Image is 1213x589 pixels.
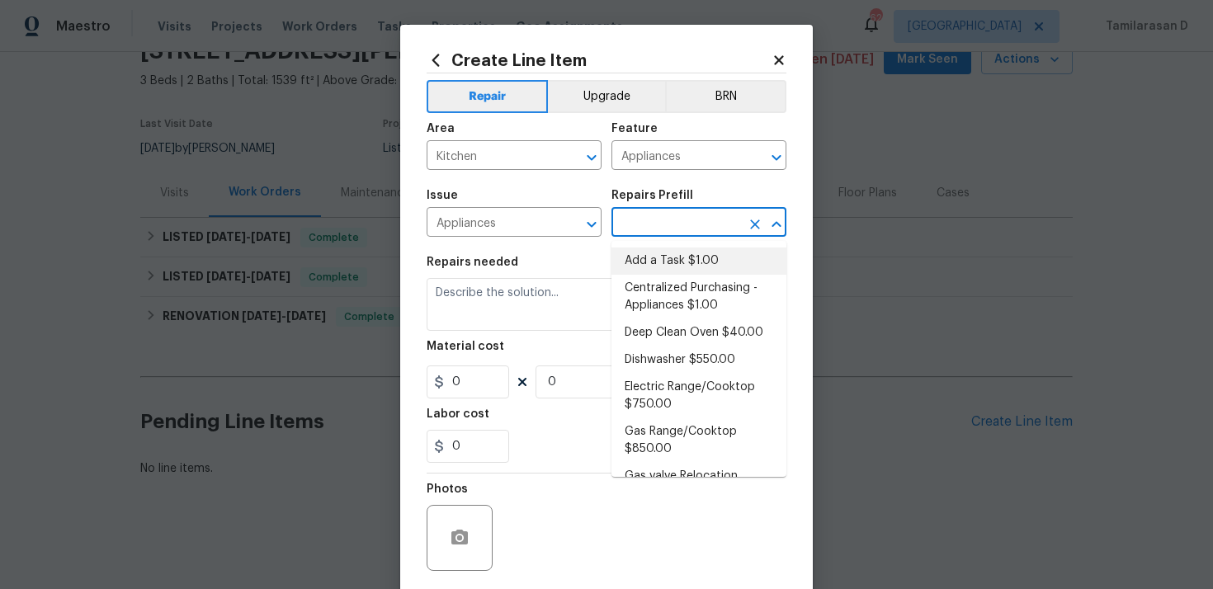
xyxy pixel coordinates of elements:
h5: Area [427,123,455,134]
h5: Photos [427,483,468,495]
button: Close [765,213,788,236]
button: Repair [427,80,548,113]
button: Clear [743,213,767,236]
button: Open [765,146,788,169]
button: Open [580,146,603,169]
h5: Repairs Prefill [611,190,693,201]
h2: Create Line Item [427,51,772,69]
h5: Feature [611,123,658,134]
li: Deep Clean Oven $40.00 [611,319,786,346]
li: Dishwasher $550.00 [611,346,786,374]
li: Gas valve Relocation $225.00 [611,463,786,507]
button: Open [580,213,603,236]
button: Upgrade [548,80,666,113]
li: Gas Range/Cooktop $850.00 [611,418,786,463]
li: Add a Task $1.00 [611,247,786,275]
h5: Issue [427,190,458,201]
h5: Material cost [427,341,504,352]
h5: Labor cost [427,408,489,420]
h5: Repairs needed [427,257,518,268]
button: BRN [665,80,786,113]
li: Centralized Purchasing - Appliances $1.00 [611,275,786,319]
li: Electric Range/Cooktop $750.00 [611,374,786,418]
